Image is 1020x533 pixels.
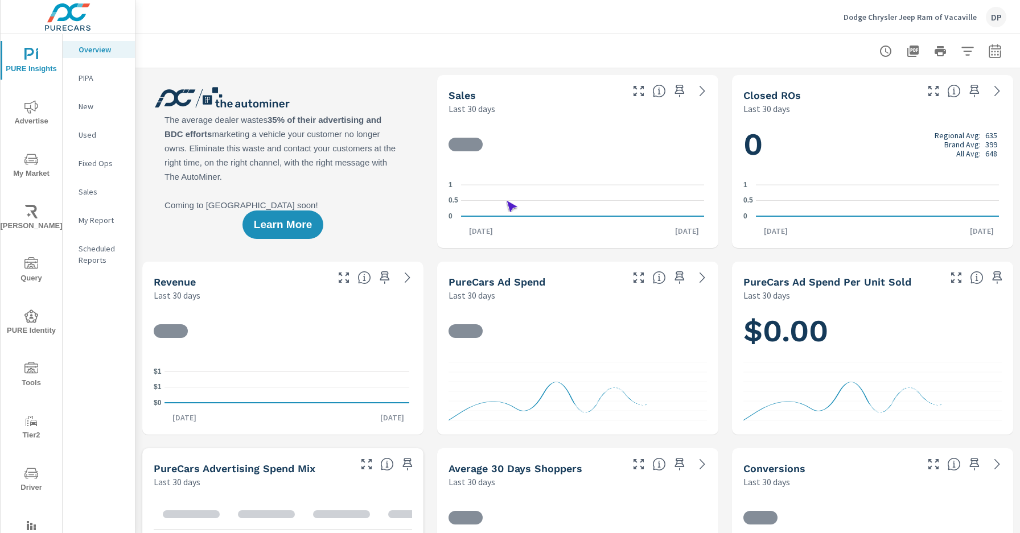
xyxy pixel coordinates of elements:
span: Average cost of advertising per each vehicle sold at the dealer over the selected date range. The... [970,271,984,284]
text: 0 [743,212,747,220]
p: New [79,101,126,112]
h5: PureCars Advertising Spend Mix [154,462,315,474]
span: The number of dealer-specified goals completed by a visitor. [Source: This data is provided by th... [947,457,961,471]
button: Make Fullscreen [630,82,648,100]
h5: PureCars Ad Spend [449,276,545,288]
div: My Report [63,212,135,229]
span: Save this to your personalized report [988,268,1006,287]
div: New [63,98,135,115]
div: DP [986,7,1006,27]
div: Fixed Ops [63,155,135,172]
span: My Market [4,152,59,180]
p: All Avg: [956,149,981,158]
p: Last 30 days [449,102,495,115]
h5: Conversions [743,462,805,474]
p: [DATE] [461,225,501,237]
span: PURE Identity [4,309,59,337]
button: Select Date Range [984,40,1006,63]
p: Brand Avg: [944,140,981,149]
h5: Revenue [154,276,196,288]
button: Make Fullscreen [357,455,376,473]
a: See more details in report [988,455,1006,473]
span: Save this to your personalized report [671,82,689,100]
span: [PERSON_NAME] [4,205,59,233]
button: Make Fullscreen [630,268,648,287]
p: Scheduled Reports [79,243,126,266]
div: Scheduled Reports [63,240,135,268]
span: Save this to your personalized report [671,455,689,473]
p: Sales [79,186,126,197]
p: [DATE] [372,412,412,423]
text: $0 [154,399,162,407]
span: Tools [4,362,59,390]
button: Make Fullscreen [630,455,648,473]
h1: $0.00 [743,312,1002,350]
p: [DATE] [756,225,796,237]
div: Sales [63,183,135,200]
span: Total sales revenue over the selected date range. [Source: This data is sourced from the dealer’s... [357,271,371,284]
text: 1 [449,181,453,189]
span: Number of Repair Orders Closed by the selected dealership group over the selected time range. [So... [947,84,961,98]
p: Last 30 days [449,288,495,302]
span: PURE Insights [4,48,59,76]
p: Last 30 days [154,288,200,302]
p: Last 30 days [743,288,790,302]
button: Make Fullscreen [335,268,353,287]
p: Last 30 days [743,102,790,115]
span: Advertise [4,100,59,128]
h5: Sales [449,89,476,101]
p: Last 30 days [449,475,495,489]
a: See more details in report [398,268,417,287]
h5: Closed ROs [743,89,801,101]
p: Fixed Ops [79,158,126,169]
p: [DATE] [962,225,1002,237]
button: "Export Report to PDF" [902,40,924,63]
span: A rolling 30 day total of daily Shoppers on the dealership website, averaged over the selected da... [652,457,666,471]
text: 1 [743,181,747,189]
button: Make Fullscreen [947,268,965,287]
span: Save this to your personalized report [671,268,689,287]
a: See more details in report [693,455,711,473]
p: Last 30 days [154,475,200,489]
a: See more details in report [693,82,711,100]
p: 399 [985,140,997,149]
p: 648 [985,149,997,158]
span: Query [4,257,59,285]
p: My Report [79,214,126,226]
span: Tier2 [4,414,59,442]
div: Used [63,126,135,143]
span: Number of vehicles sold by the dealership over the selected date range. [Source: This data is sou... [652,84,666,98]
span: Total cost of media for all PureCars channels for the selected dealership group over the selected... [652,271,666,284]
button: Apply Filters [956,40,979,63]
p: [DATE] [667,225,707,237]
text: $1 [154,367,162,375]
div: PIPA [63,69,135,86]
button: Print Report [929,40,952,63]
span: Driver [4,466,59,494]
text: 0 [449,212,453,220]
p: [DATE] [164,412,204,423]
span: Save this to your personalized report [376,268,394,287]
h5: Average 30 Days Shoppers [449,462,582,474]
span: Learn More [254,220,312,230]
p: Last 30 days [743,475,790,489]
p: Regional Avg: [935,131,981,140]
a: See more details in report [988,82,1006,100]
button: Make Fullscreen [924,82,943,100]
span: Save this to your personalized report [965,82,984,100]
text: $1 [154,383,162,391]
p: Dodge Chrysler Jeep Ram of Vacaville [844,12,977,22]
text: 0.5 [743,197,753,205]
h5: PureCars Ad Spend Per Unit Sold [743,276,911,288]
button: Learn More [242,210,323,239]
div: Overview [63,41,135,58]
button: Make Fullscreen [924,455,943,473]
span: This table looks at how you compare to the amount of budget you spend per channel as opposed to y... [380,457,394,471]
p: Overview [79,44,126,55]
span: Save this to your personalized report [398,455,417,473]
a: See more details in report [693,268,711,287]
p: Used [79,129,126,141]
h1: 0 [743,125,1002,164]
span: Save this to your personalized report [965,455,984,473]
text: 0.5 [449,197,458,205]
